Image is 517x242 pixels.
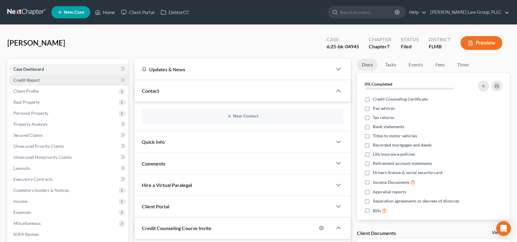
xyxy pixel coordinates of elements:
[13,199,28,204] span: Income
[460,36,502,50] button: Preview
[13,121,47,127] span: Property Analysis
[9,141,128,152] a: Unsecured Priority Claims
[452,59,474,71] a: Timer
[13,221,41,226] span: Miscellaneous
[373,114,394,121] span: Tax returns
[373,105,395,111] span: Pay advices
[373,133,417,139] span: Titles to motor vehicles
[492,231,507,235] a: View All
[380,59,401,71] a: Tasks
[369,36,391,43] div: Chapter
[13,99,40,105] span: Real Property
[357,230,396,236] div: Client Documents
[9,163,128,174] a: Lawsuits
[387,43,390,49] span: 7
[13,155,72,160] span: Unsecured Nonpriority Claims
[427,7,509,18] a: [PERSON_NAME] Law Group, PLLC
[373,124,404,130] span: Bank statements
[158,7,192,18] a: DebtorCC
[429,36,451,43] div: District
[373,169,442,176] span: Drivers license & social security card
[369,43,391,50] div: Chapter
[373,151,415,157] span: Life insurance policies
[142,66,325,73] div: Updates & News
[13,143,64,149] span: Unsecured Priority Claims
[13,110,48,116] span: Personal Property
[9,119,128,130] a: Property Analysis
[373,160,432,166] span: Retirement account statements
[13,210,31,215] span: Expenses
[373,179,409,185] span: Income Documents
[142,88,159,94] span: Contact
[9,174,128,185] a: Executory Contracts
[406,7,427,18] a: Help
[401,36,419,43] div: Status
[13,166,30,171] span: Lawsuits
[9,75,128,86] a: Credit Report
[327,36,359,43] div: Case
[13,132,43,138] span: Secured Claims
[327,43,359,50] div: 6:25-bk-04945
[9,64,128,75] a: Case Dashboard
[64,10,84,15] span: New Case
[13,232,39,237] span: SOFA Review
[496,221,511,236] div: Open Intercom Messenger
[9,130,128,141] a: Secured Claims
[365,81,392,87] strong: 0% Completed
[373,142,432,148] span: Recorded mortgages and deeds
[340,6,396,18] input: Search by name...
[404,59,428,71] a: Events
[373,208,381,214] span: Bills
[142,139,165,145] span: Quick Info
[373,96,427,102] span: Credit Counseling Certificate
[142,203,169,209] span: Client Portal
[92,7,118,18] a: Home
[142,225,211,231] span: Credit Counseling Course Invite
[9,229,128,240] a: SOFA Review
[13,177,53,182] span: Executory Contracts
[373,198,459,204] span: Separation agreements or decrees of divorces
[429,43,451,50] div: FLMB
[430,59,450,71] a: Fees
[7,38,65,47] span: [PERSON_NAME]
[118,7,158,18] a: Client Portal
[13,188,69,193] span: Codebtors Insiders & Notices
[142,161,165,166] span: Comments
[401,43,419,50] div: Filed
[142,182,192,188] span: Hire a Virtual Paralegal
[147,114,339,119] button: New Contact
[13,66,44,72] span: Case Dashboard
[13,77,40,83] span: Credit Report
[357,59,378,71] a: Docs
[373,189,406,195] span: Appraisal reports
[9,152,128,163] a: Unsecured Nonpriority Claims
[13,88,39,94] span: Client Profile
